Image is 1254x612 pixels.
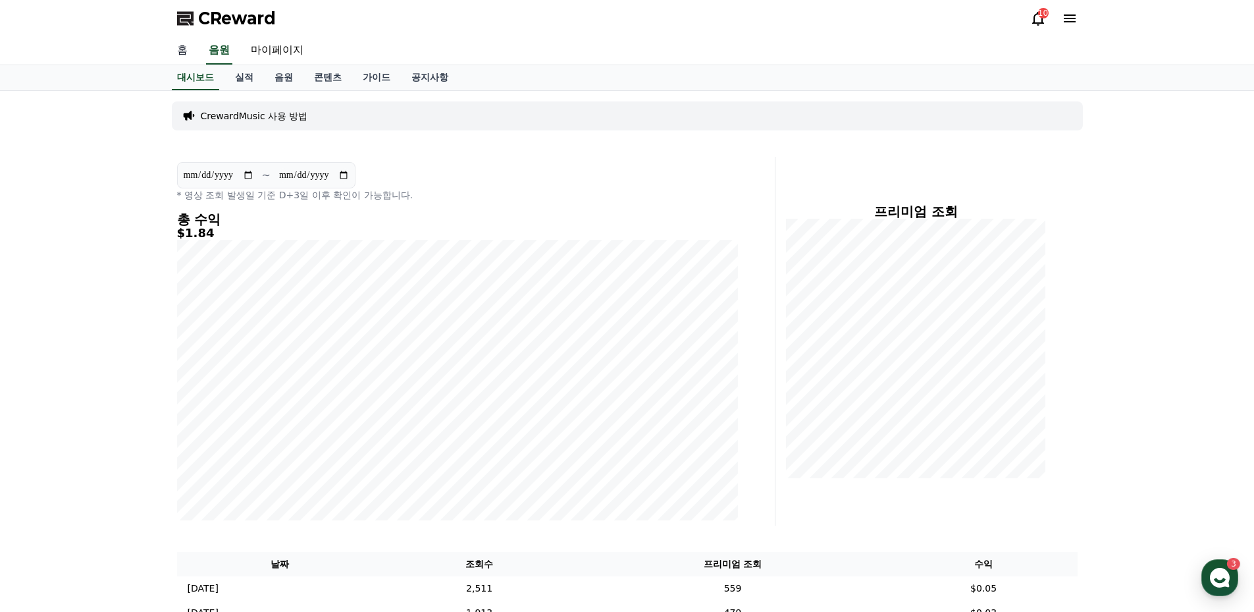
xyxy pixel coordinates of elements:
[352,65,401,90] a: 가이드
[134,417,138,428] span: 3
[575,552,889,576] th: 프리미엄 조회
[172,65,219,90] a: 대시보드
[188,582,219,596] p: [DATE]
[575,576,889,601] td: 559
[203,437,219,448] span: 설정
[206,37,232,65] a: 음원
[177,8,276,29] a: CReward
[262,167,271,183] p: ~
[264,65,303,90] a: 음원
[170,418,253,451] a: 설정
[1038,8,1049,18] div: 10
[41,437,49,448] span: 홈
[177,188,738,202] p: * 영상 조회 발생일 기준 D+3일 이후 확인이 가능합니다.
[120,438,136,449] span: 대화
[1030,11,1046,26] a: 10
[177,212,738,227] h4: 총 수익
[224,65,264,90] a: 실적
[177,227,738,240] h5: $1.84
[890,552,1078,576] th: 수익
[240,37,314,65] a: 마이페이지
[786,204,1046,219] h4: 프리미엄 조회
[303,65,352,90] a: 콘텐츠
[383,552,575,576] th: 조회수
[198,8,276,29] span: CReward
[4,418,87,451] a: 홈
[401,65,459,90] a: 공지사항
[87,418,170,451] a: 3대화
[890,576,1078,601] td: $0.05
[383,576,575,601] td: 2,511
[177,552,383,576] th: 날짜
[201,109,308,123] a: CrewardMusic 사용 방법
[167,37,198,65] a: 홈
